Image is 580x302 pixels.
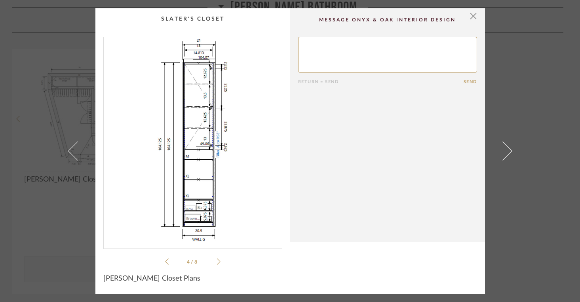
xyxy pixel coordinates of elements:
span: / [191,260,194,264]
div: 3 [104,37,282,242]
span: 4 [187,260,191,264]
button: Send [464,79,477,84]
span: [PERSON_NAME] Closet Plans [103,274,200,283]
span: 8 [194,260,198,264]
button: Close [466,8,481,24]
div: Return = Send [298,79,464,84]
img: 62b7d8d4-0efd-48c0-8812-fe3c73105910_1000x1000.jpg [104,37,282,242]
